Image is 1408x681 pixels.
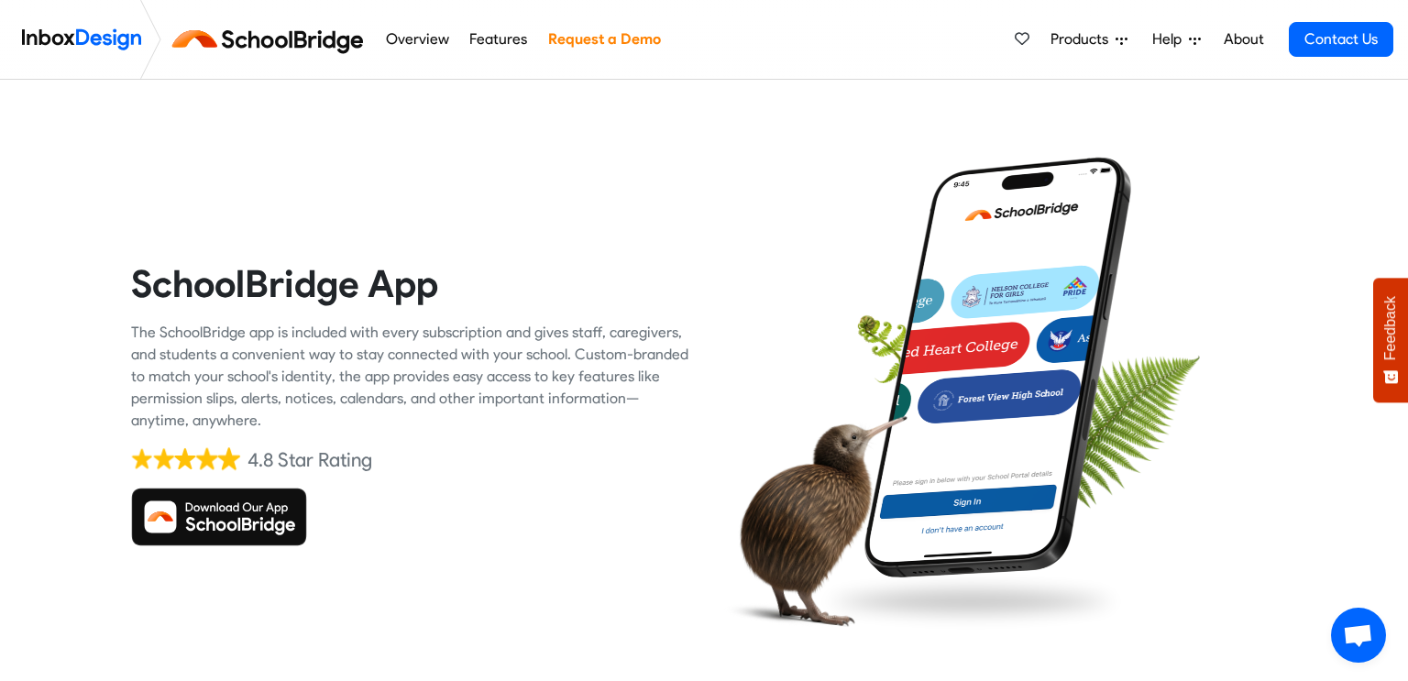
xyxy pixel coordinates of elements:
img: phone.png [851,156,1145,579]
span: Help [1152,28,1189,50]
a: Features [465,21,533,58]
button: Feedback - Show survey [1373,278,1408,402]
a: Contact Us [1289,22,1393,57]
img: kiwi_bird.png [718,399,907,642]
a: About [1218,21,1269,58]
div: 4.8 Star Rating [247,446,372,474]
span: Products [1050,28,1116,50]
a: Products [1043,21,1135,58]
a: Open chat [1331,608,1386,663]
div: The SchoolBridge app is included with every subscription and gives staff, caregivers, and student... [131,322,690,432]
img: shadow.png [812,567,1129,635]
img: Download SchoolBridge App [131,488,307,546]
a: Overview [380,21,454,58]
heading: SchoolBridge App [131,260,690,307]
a: Request a Demo [543,21,665,58]
span: Feedback [1382,296,1399,360]
img: schoolbridge logo [169,17,375,61]
a: Help [1145,21,1208,58]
